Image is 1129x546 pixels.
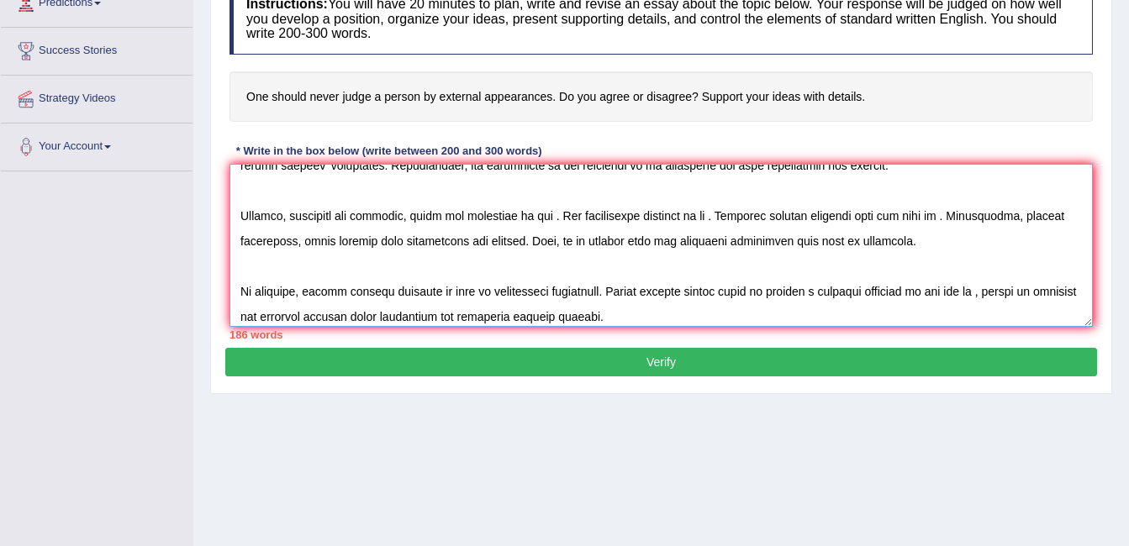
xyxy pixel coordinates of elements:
[1,28,193,70] a: Success Stories
[229,143,548,159] div: * Write in the box below (write between 200 and 300 words)
[225,348,1097,376] button: Verify
[229,71,1093,123] h4: One should never judge a person by external appearances. Do you agree or disagree? Support your i...
[1,123,193,165] a: Your Account
[229,327,1093,343] div: 186 words
[1,76,193,118] a: Strategy Videos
